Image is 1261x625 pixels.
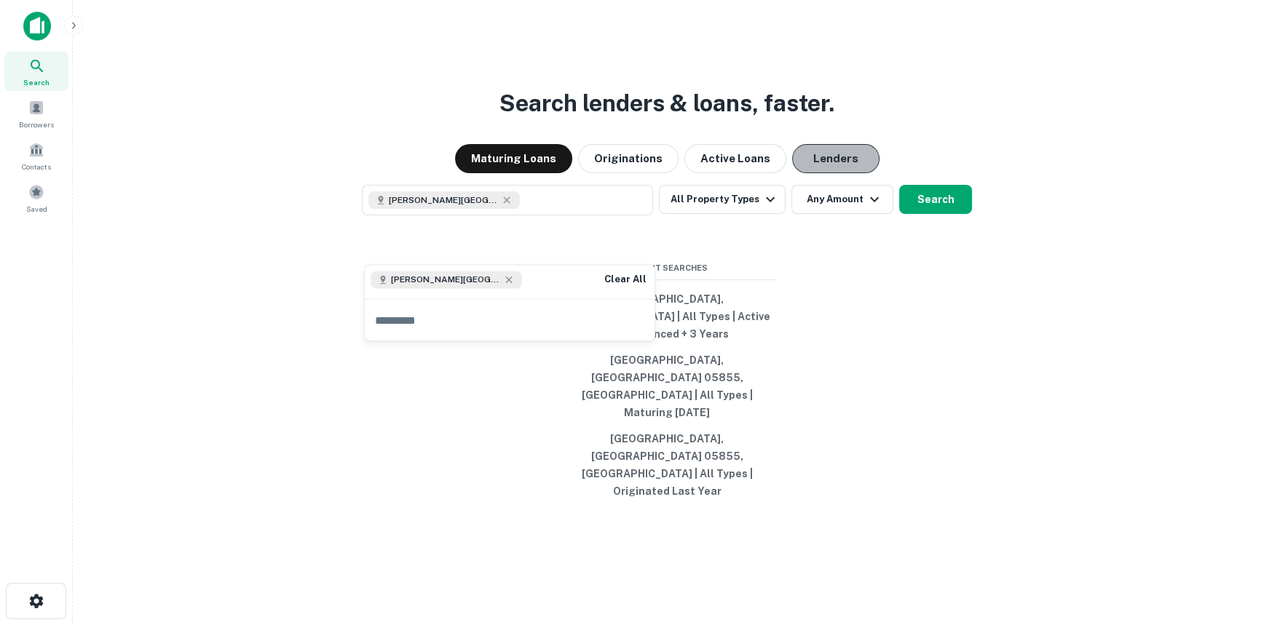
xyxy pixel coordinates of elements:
span: Contacts [22,161,51,172]
button: Active Loans [684,144,786,173]
button: Lenders [792,144,879,173]
a: Contacts [4,136,68,175]
button: Any Amount [791,185,893,214]
iframe: Chat Widget [1188,509,1261,578]
button: [GEOGRAPHIC_DATA], [GEOGRAPHIC_DATA] | All Types | Active Last Financed + 3 Years [558,286,776,347]
button: All Property Types [659,185,786,214]
button: [GEOGRAPHIC_DATA], [GEOGRAPHIC_DATA] 05855, [GEOGRAPHIC_DATA] | All Types | Originated Last Year [558,426,776,504]
button: Originations [578,144,679,173]
img: capitalize-icon.png [23,12,51,41]
a: Saved [4,178,68,218]
button: [GEOGRAPHIC_DATA], [GEOGRAPHIC_DATA] 05855, [GEOGRAPHIC_DATA] | All Types | Maturing [DATE] [558,347,776,426]
span: Search [23,76,50,88]
h3: Search lenders & loans, faster. [499,86,834,121]
span: Saved [26,203,47,215]
span: [PERSON_NAME][GEOGRAPHIC_DATA], [GEOGRAPHIC_DATA] [389,194,498,207]
span: Recent Searches [558,262,776,274]
span: [PERSON_NAME][GEOGRAPHIC_DATA], [GEOGRAPHIC_DATA] [391,274,500,287]
span: Borrowers [19,119,54,130]
button: [PERSON_NAME][GEOGRAPHIC_DATA], [GEOGRAPHIC_DATA] [362,185,653,215]
a: Borrowers [4,94,68,133]
button: Search [899,185,972,214]
button: Maturing Loans [455,144,572,173]
a: Search [4,52,68,91]
button: Clear All [602,271,649,288]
